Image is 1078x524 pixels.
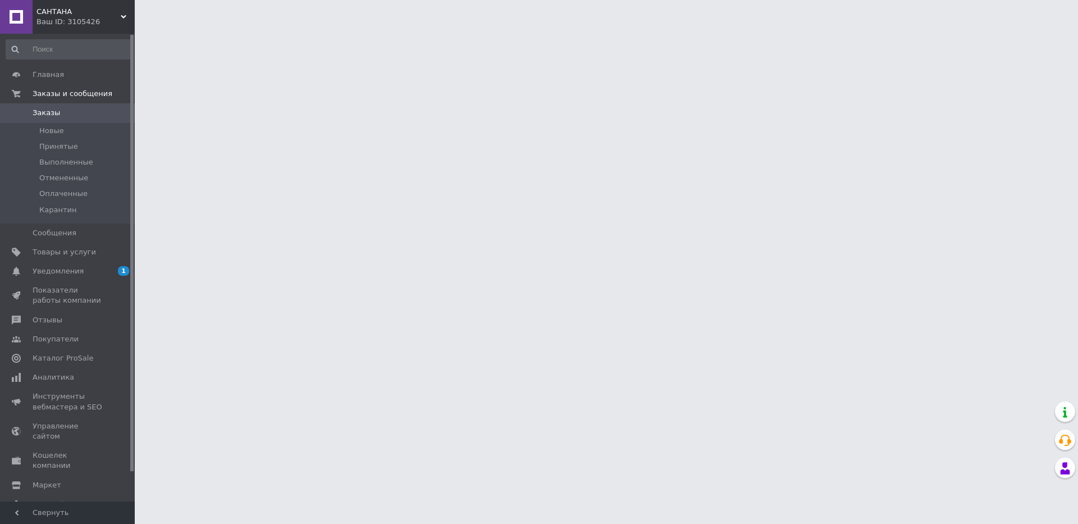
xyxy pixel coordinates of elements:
[33,285,104,306] span: Показатели работы компании
[33,353,93,363] span: Каталог ProSale
[33,372,74,382] span: Аналитика
[39,189,88,199] span: Оплаченные
[33,421,104,441] span: Управление сайтом
[6,39,133,60] input: Поиск
[33,391,104,412] span: Инструменты вебмастера и SEO
[39,205,76,215] span: Карантин
[39,157,93,167] span: Выполненные
[33,70,64,80] span: Главная
[33,480,61,490] span: Маркет
[33,228,76,238] span: Сообщения
[118,266,129,276] span: 1
[33,89,112,99] span: Заказы и сообщения
[33,108,60,118] span: Заказы
[33,247,96,257] span: Товары и услуги
[33,266,84,276] span: Уведомления
[36,7,121,17] span: САНТАНА
[39,142,78,152] span: Принятые
[33,450,104,471] span: Кошелек компании
[33,334,79,344] span: Покупатели
[33,499,74,509] span: Настройки
[36,17,135,27] div: Ваш ID: 3105426
[39,126,64,136] span: Новые
[39,173,88,183] span: Отмененные
[33,315,62,325] span: Отзывы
